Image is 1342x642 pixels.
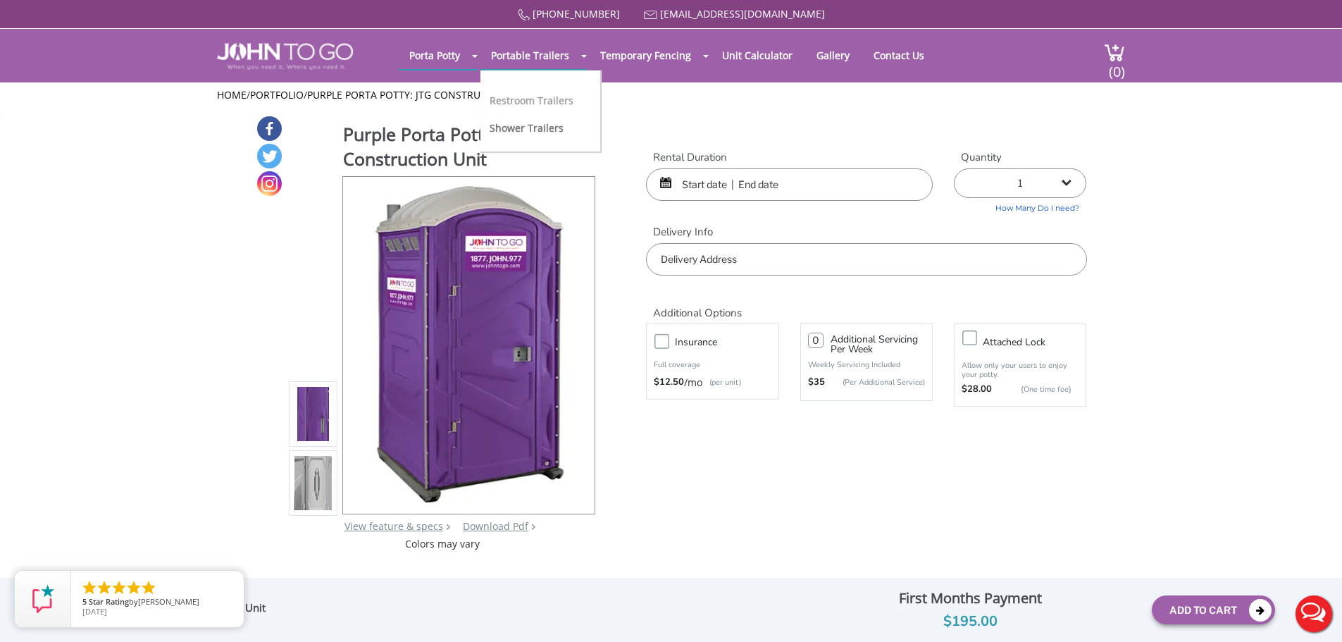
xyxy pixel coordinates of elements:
p: (per unit) [702,376,741,390]
a: How Many Do I need? [954,198,1086,214]
a: Porta Potty [399,42,471,69]
p: (Per Additional Service) [825,377,925,388]
span: Star Rating [89,596,129,607]
button: Add To Cart [1152,595,1275,624]
div: First Months Payment [800,586,1141,610]
img: Mail [644,11,657,20]
li:  [81,579,98,596]
a: [PHONE_NUMBER] [533,7,620,20]
input: 0 [808,333,824,348]
h3: Insurance [675,333,785,351]
a: Twitter [257,144,282,168]
a: Facebook [257,116,282,141]
a: Contact Us [863,42,935,69]
label: Quantity [954,150,1086,165]
span: 5 [82,596,87,607]
span: (0) [1108,51,1125,81]
h3: Additional Servicing Per Week [831,335,925,354]
p: Full coverage [654,358,771,372]
button: Live Chat [1286,586,1342,642]
img: cart a [1104,43,1125,62]
a: [EMAIL_ADDRESS][DOMAIN_NAME] [660,7,825,20]
img: Product [294,248,333,580]
li:  [140,579,157,596]
label: Rental Duration [646,150,933,165]
h3: Attached lock [983,333,1093,351]
label: Delivery Info [646,225,1086,240]
a: Temporary Fencing [590,42,702,69]
span: [PERSON_NAME] [138,596,199,607]
span: by [82,598,232,607]
a: Download Pdf [463,519,528,533]
div: Colors may vary [289,537,597,551]
a: View feature & specs [344,519,443,533]
p: Allow only your users to enjoy your potty. [962,361,1079,379]
a: Instagram [257,171,282,196]
input: Delivery Address [646,243,1086,276]
li:  [125,579,142,596]
img: right arrow icon [446,524,450,530]
a: Portfolio [250,88,304,101]
img: chevron.png [531,524,535,530]
img: JOHN to go [217,43,353,70]
div: /mo [654,376,771,390]
div: $195.00 [800,610,1141,633]
li:  [96,579,113,596]
a: Home [217,88,247,101]
ul: / / [217,88,1125,102]
h2: Additional Options [646,290,1086,320]
span: [DATE] [82,606,107,617]
input: Start date | End date [646,168,933,201]
strong: $12.50 [654,376,684,390]
strong: $35 [808,376,825,390]
p: Weekly Servicing Included [808,359,925,370]
a: Gallery [806,42,860,69]
p: {One time fee} [999,383,1071,397]
li:  [111,579,128,596]
strong: $28.00 [962,383,992,397]
img: Review Rating [29,585,57,613]
a: Portable Trailers [480,42,580,69]
a: Purple Porta Potty: JTG Construction Unit [307,88,537,101]
img: Product [362,177,576,509]
img: Call [518,9,530,21]
h1: Purple Porta Potty: JTG Construction Unit [343,122,597,175]
a: Unit Calculator [712,42,803,69]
